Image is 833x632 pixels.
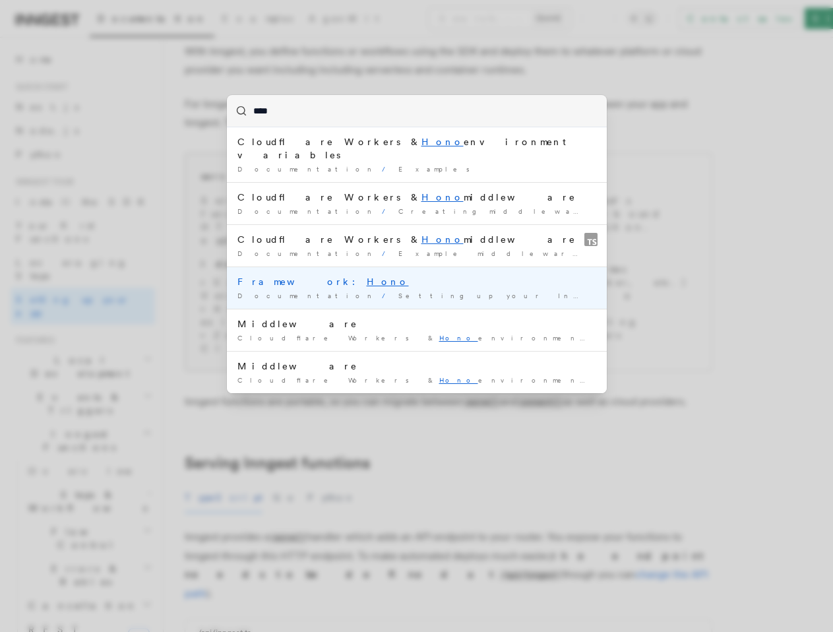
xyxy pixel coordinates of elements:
div: Middleware [237,317,596,331]
span: / [382,165,393,173]
mark: Hono [421,234,464,245]
div: Cloudflare Workers & environment variables Contact salesSign Up [237,333,596,343]
mark: Hono [439,376,478,384]
div: Cloudflare Workers & middleware [237,191,596,204]
div: Cloudflare Workers & middleware [237,233,596,246]
span: Documentation [237,165,377,173]
div: Cloudflare Workers & environment variables [237,135,596,162]
div: Cloudflare Workers & environment variables Contact salesSign Up [237,375,596,385]
span: / [382,292,393,300]
span: Documentation [237,207,377,215]
mark: Hono [421,192,464,203]
mark: Hono [367,276,409,287]
span: Examples [398,165,478,173]
mark: Hono [421,137,464,147]
span: Setting up your Inngest app [398,292,656,300]
span: Documentation [237,292,377,300]
span: / [382,207,393,215]
div: Middleware [237,360,596,373]
span: Creating middleware [398,207,598,215]
span: Example middleware v2.0.0+ [398,249,675,257]
span: Documentation [237,249,377,257]
mark: Hono [439,334,478,342]
span: / [382,249,393,257]
div: Framework: [237,275,596,288]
